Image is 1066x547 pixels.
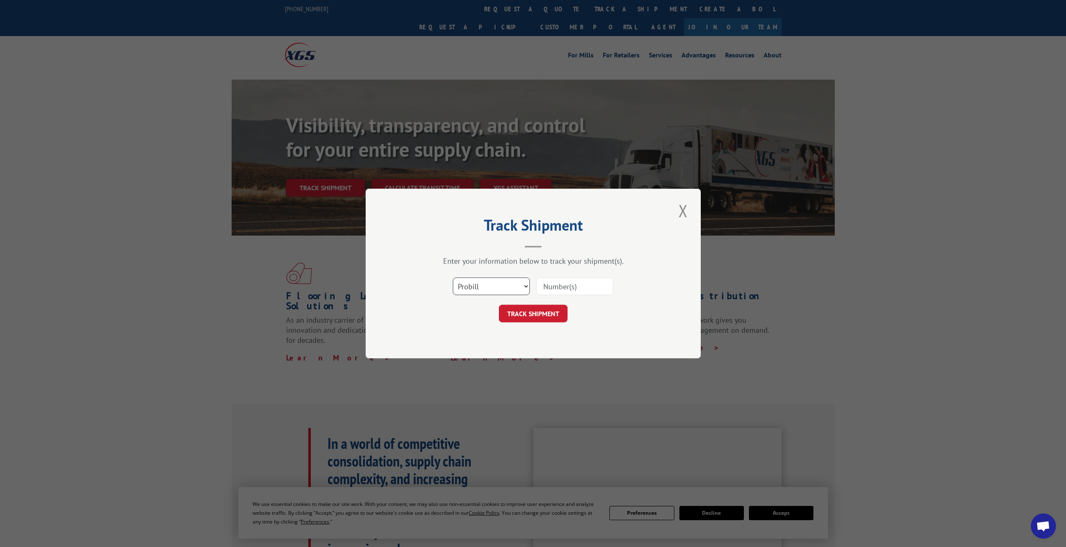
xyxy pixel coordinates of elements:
[536,277,613,295] input: Number(s)
[408,219,659,235] h2: Track Shipment
[676,199,690,222] button: Close modal
[499,305,568,322] button: TRACK SHIPMENT
[408,256,659,266] div: Enter your information below to track your shipment(s).
[1031,513,1056,539] a: Open chat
